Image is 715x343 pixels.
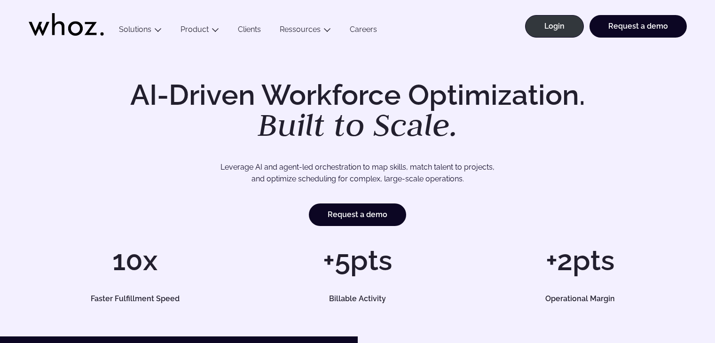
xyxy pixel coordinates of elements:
a: Clients [228,25,270,38]
p: Leverage AI and agent-led orchestration to map skills, match talent to projects, and optimize sch... [62,161,654,185]
h1: +5pts [251,246,464,274]
h1: AI-Driven Workforce Optimization. [117,81,598,141]
a: Request a demo [589,15,687,38]
a: Ressources [280,25,321,34]
a: Careers [340,25,386,38]
button: Product [171,25,228,38]
h5: Operational Margin [484,295,676,303]
h5: Faster Fulfillment Speed [39,295,231,303]
a: Login [525,15,584,38]
button: Ressources [270,25,340,38]
h1: +2pts [473,246,686,274]
h5: Billable Activity [262,295,454,303]
button: Solutions [110,25,171,38]
a: Request a demo [309,203,406,226]
a: Product [181,25,209,34]
em: Built to Scale. [258,104,458,145]
h1: 10x [29,246,242,274]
